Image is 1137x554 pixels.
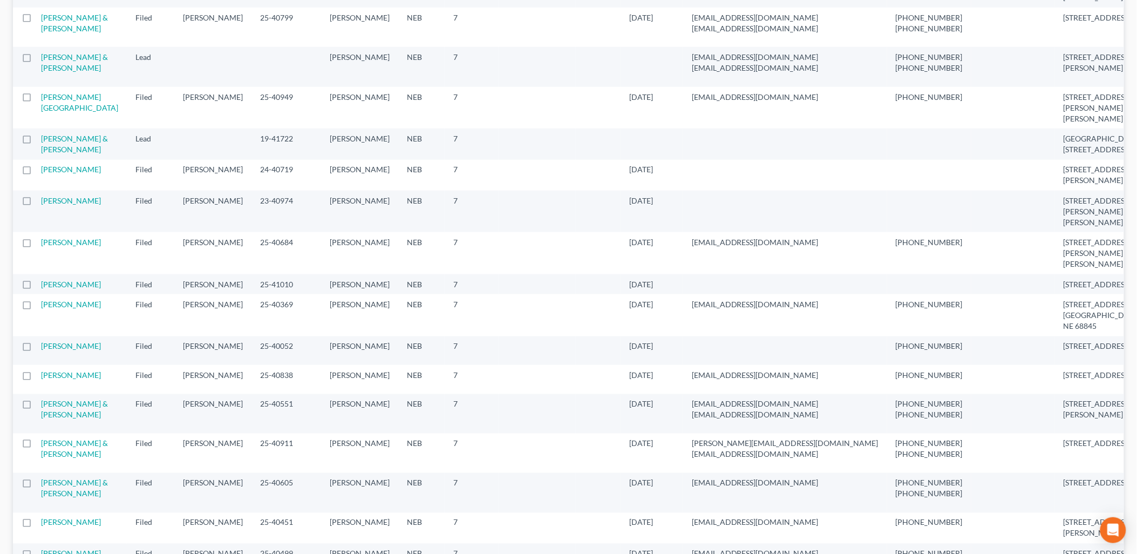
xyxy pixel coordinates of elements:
td: Filed [127,294,174,336]
td: NEB [398,394,445,434]
td: [PERSON_NAME] [174,274,251,294]
td: [PERSON_NAME] [174,160,251,191]
pre: [PHONE_NUMBER] [896,341,963,352]
td: NEB [398,160,445,191]
div: Open Intercom Messenger [1100,517,1126,543]
pre: [PHONE_NUMBER] [PHONE_NUMBER] [896,52,963,73]
td: [PERSON_NAME] [174,434,251,473]
pre: [PHONE_NUMBER] [896,299,963,310]
td: Filed [127,473,174,512]
td: [DATE] [621,160,683,191]
a: [PERSON_NAME] & [PERSON_NAME] [41,439,108,459]
td: 25-41010 [251,274,321,294]
pre: [EMAIL_ADDRESS][DOMAIN_NAME] [EMAIL_ADDRESS][DOMAIN_NAME] [692,398,879,420]
td: NEB [398,47,445,86]
td: [DATE] [621,434,683,473]
td: Filed [127,8,174,47]
td: 7 [445,47,499,86]
td: 19-41722 [251,129,321,159]
td: 7 [445,232,499,274]
td: [PERSON_NAME] [321,513,398,544]
td: Filed [127,336,174,365]
td: Filed [127,160,174,191]
a: [PERSON_NAME][GEOGRAPHIC_DATA] [41,92,118,112]
td: [DATE] [621,87,683,129]
td: NEB [398,473,445,512]
td: [PERSON_NAME] [321,473,398,512]
td: [PERSON_NAME] [174,8,251,47]
td: [PERSON_NAME] [321,160,398,191]
a: [PERSON_NAME] [41,300,101,309]
td: [DATE] [621,294,683,336]
td: 24-40719 [251,160,321,191]
td: NEB [398,191,445,232]
a: [PERSON_NAME] & [PERSON_NAME] [41,52,108,72]
td: 7 [445,294,499,336]
td: 7 [445,394,499,434]
td: 7 [445,191,499,232]
td: [PERSON_NAME] [321,336,398,365]
td: NEB [398,274,445,294]
a: [PERSON_NAME] [41,196,101,205]
a: [PERSON_NAME] & [PERSON_NAME] [41,13,108,33]
td: Filed [127,274,174,294]
td: [PERSON_NAME] [174,336,251,365]
td: NEB [398,434,445,473]
td: NEB [398,232,445,274]
pre: [PHONE_NUMBER] [896,370,963,381]
td: 7 [445,87,499,129]
td: [PERSON_NAME] [321,47,398,86]
td: 23-40974 [251,191,321,232]
td: [DATE] [621,365,683,394]
td: 25-40052 [251,336,321,365]
td: [PERSON_NAME] [321,274,398,294]
a: [PERSON_NAME] [41,280,101,289]
a: [PERSON_NAME] & [PERSON_NAME] [41,134,108,154]
pre: [PHONE_NUMBER] [PHONE_NUMBER] [896,438,963,460]
pre: [EMAIL_ADDRESS][DOMAIN_NAME] [692,237,879,248]
pre: [EMAIL_ADDRESS][DOMAIN_NAME] [692,92,879,103]
td: [PERSON_NAME] [321,232,398,274]
td: 25-40838 [251,365,321,394]
a: [PERSON_NAME] [41,341,101,350]
td: Filed [127,232,174,274]
pre: [PHONE_NUMBER] [PHONE_NUMBER] [896,12,963,34]
td: 7 [445,473,499,512]
td: NEB [398,513,445,544]
td: Lead [127,47,174,86]
td: NEB [398,294,445,336]
td: 7 [445,160,499,191]
td: [DATE] [621,8,683,47]
td: [DATE] [621,232,683,274]
pre: [EMAIL_ADDRESS][DOMAIN_NAME] [692,478,879,489]
td: 7 [445,434,499,473]
pre: [EMAIL_ADDRESS][DOMAIN_NAME] [EMAIL_ADDRESS][DOMAIN_NAME] [692,12,879,34]
td: [DATE] [621,191,683,232]
td: 7 [445,365,499,394]
pre: [PHONE_NUMBER] [PHONE_NUMBER] [896,398,963,420]
td: [PERSON_NAME] [174,191,251,232]
pre: [PHONE_NUMBER] [PHONE_NUMBER] [896,478,963,499]
td: 25-40451 [251,513,321,544]
td: [DATE] [621,336,683,365]
pre: [PHONE_NUMBER] [896,237,963,248]
td: Filed [127,394,174,434]
td: 25-40799 [251,8,321,47]
td: NEB [398,336,445,365]
td: [PERSON_NAME] [321,87,398,129]
td: [PERSON_NAME] [174,232,251,274]
pre: [PHONE_NUMBER] [896,92,963,103]
td: Filed [127,513,174,544]
td: 7 [445,513,499,544]
td: NEB [398,365,445,394]
td: [PERSON_NAME] [174,87,251,129]
td: 25-40684 [251,232,321,274]
td: 7 [445,8,499,47]
td: Lead [127,129,174,159]
td: [PERSON_NAME] [174,294,251,336]
pre: [EMAIL_ADDRESS][DOMAIN_NAME] [692,370,879,381]
td: [DATE] [621,473,683,512]
a: [PERSON_NAME] [41,370,101,380]
td: 7 [445,336,499,365]
td: [PERSON_NAME] [321,8,398,47]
